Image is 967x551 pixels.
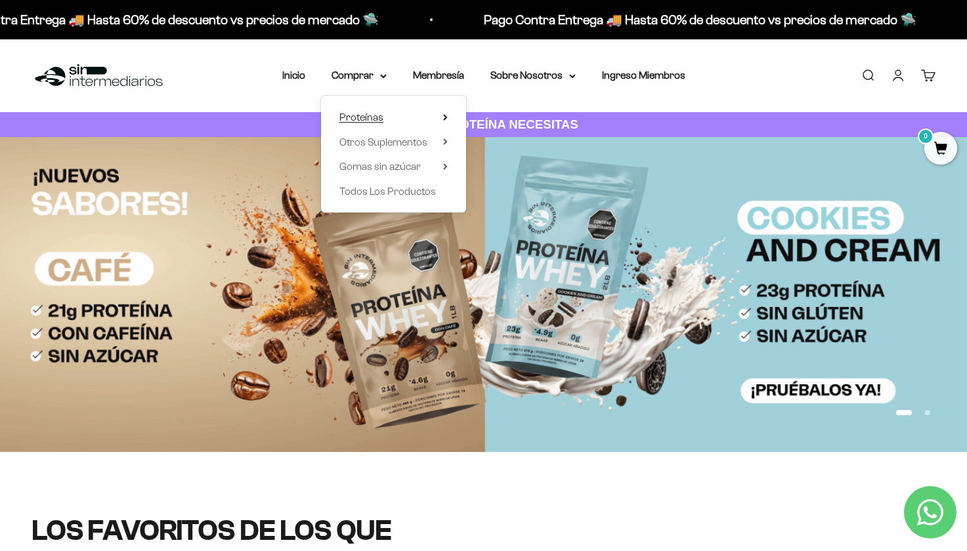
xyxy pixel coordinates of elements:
a: 0 [924,142,957,157]
summary: Gomas sin azúcar [339,158,448,175]
summary: Comprar [332,67,387,84]
span: Todos Los Productos [339,186,436,197]
a: Inicio [282,70,305,81]
summary: Sobre Nosotros [490,67,576,84]
a: Membresía [413,70,464,81]
p: Pago Contra Entrega 🚚 Hasta 60% de descuento vs precios de mercado 🛸 [471,9,904,30]
a: Ingreso Miembros [602,70,685,81]
mark: 0 [918,129,934,144]
span: Proteínas [339,112,383,123]
a: Todos Los Productos [339,183,448,200]
summary: Otros Suplementos [339,134,448,151]
span: Otros Suplementos [339,136,427,148]
summary: Proteínas [339,109,448,126]
span: Gomas sin azúcar [339,161,421,172]
strong: CUANTA PROTEÍNA NECESITAS [389,117,578,131]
